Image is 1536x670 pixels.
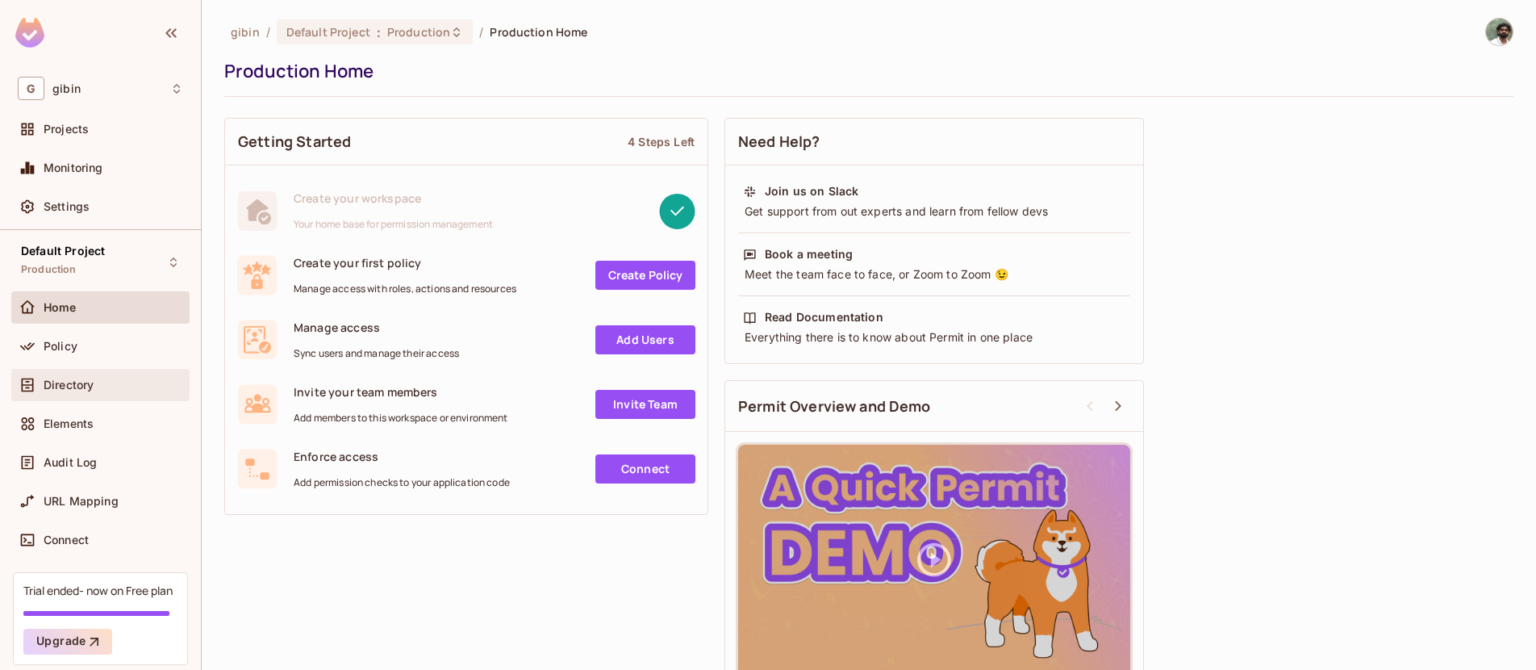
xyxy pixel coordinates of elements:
[266,24,270,40] li: /
[743,203,1125,220] div: Get support from out experts and learn from fellow devs
[294,320,459,335] span: Manage access
[286,24,370,40] span: Default Project
[765,183,858,199] div: Join us on Slack
[18,77,44,100] span: G
[595,261,695,290] a: Create Policy
[490,24,587,40] span: Production Home
[44,534,89,546] span: Connect
[44,161,103,174] span: Monitoring
[765,309,883,325] div: Read Documentation
[294,476,510,489] span: Add permission checks to your application code
[44,200,90,213] span: Settings
[294,255,516,270] span: Create your first policy
[294,384,508,400] span: Invite your team members
[294,191,493,206] span: Create your workspace
[479,24,483,40] li: /
[44,495,119,508] span: URL Mapping
[1486,19,1513,45] img: Gibin Jose
[44,123,89,136] span: Projects
[294,347,459,360] span: Sync users and manage their access
[595,390,695,419] a: Invite Team
[738,132,820,152] span: Need Help?
[21,263,77,276] span: Production
[595,454,695,484] a: Connect
[44,417,94,430] span: Elements
[44,379,94,392] span: Directory
[294,412,508,425] span: Add members to this workspace or environment
[743,266,1125,283] div: Meet the team face to face, or Zoom to Zoom 😉
[44,456,97,469] span: Audit Log
[44,301,77,314] span: Home
[52,82,81,95] span: Workspace: gibin
[23,583,173,598] div: Trial ended- now on Free plan
[21,245,105,258] span: Default Project
[738,396,931,417] span: Permit Overview and Demo
[294,283,516,295] span: Manage access with roles, actions and resources
[238,132,351,152] span: Getting Started
[294,449,510,464] span: Enforce access
[231,24,260,40] span: the active workspace
[224,59,1505,83] div: Production Home
[294,218,493,231] span: Your home base for permission management
[44,340,77,353] span: Policy
[376,26,382,39] span: :
[23,629,112,655] button: Upgrade
[743,329,1125,345] div: Everything there is to know about Permit in one place
[387,24,450,40] span: Production
[628,134,695,149] div: 4 Steps Left
[595,325,695,354] a: Add Users
[15,18,44,48] img: SReyMgAAAABJRU5ErkJggg==
[765,246,853,262] div: Book a meeting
